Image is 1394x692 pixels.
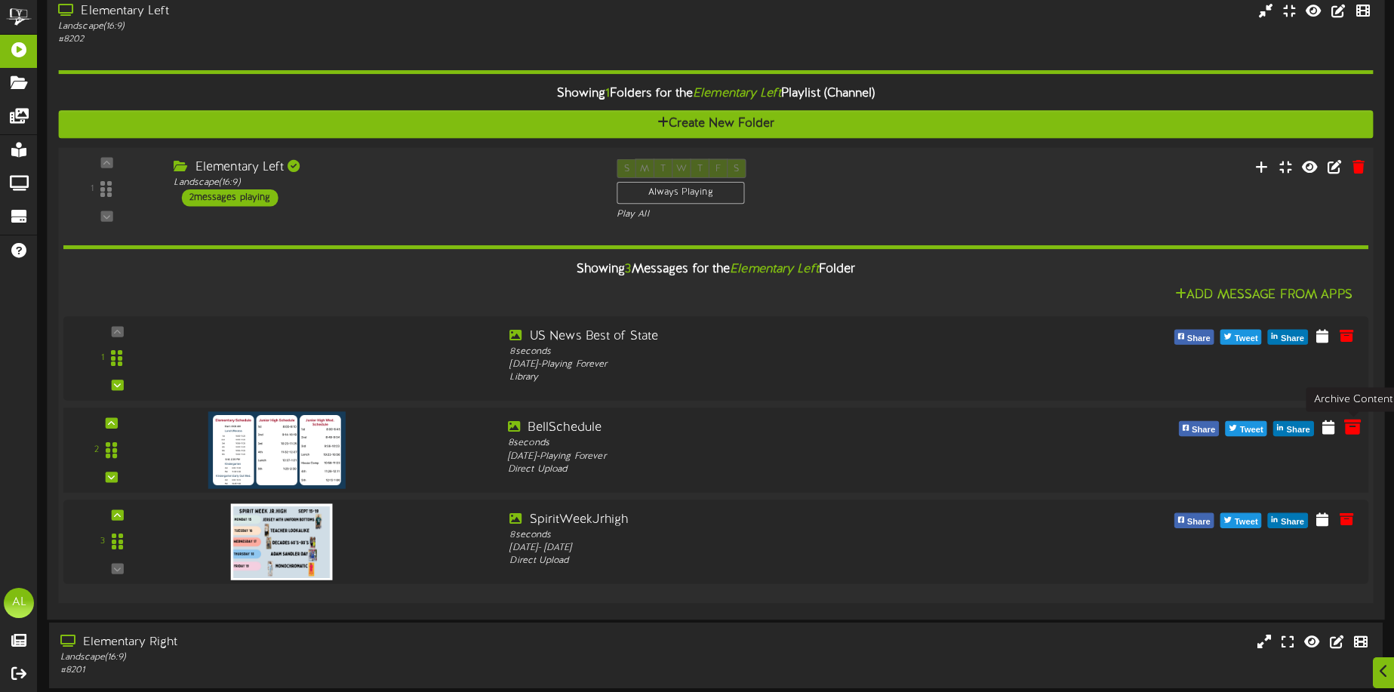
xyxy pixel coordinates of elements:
[1220,513,1262,528] button: Tweet
[509,542,1030,555] div: [DATE] - [DATE]
[58,110,1373,138] button: Create New Folder
[1171,286,1357,305] button: Add Message From Apps
[509,511,1030,528] div: SpiritWeekJrhigh
[1220,330,1262,345] button: Tweet
[1184,331,1214,347] span: Share
[1278,331,1307,347] span: Share
[509,328,1030,345] div: US News Best of State
[4,588,34,618] div: AL
[509,371,1030,384] div: Library
[1184,514,1214,531] span: Share
[509,358,1030,371] div: [DATE] - Playing Forever
[1232,331,1261,347] span: Tweet
[508,419,1034,436] div: BellSchedule
[60,664,593,677] div: # 8201
[1226,421,1267,436] button: Tweet
[1268,513,1308,528] button: Share
[625,262,631,275] span: 3
[174,177,593,189] div: Landscape ( 16:9 )
[47,78,1384,110] div: Showing Folders for the Playlist (Channel)
[1189,422,1218,438] span: Share
[1174,330,1214,345] button: Share
[1283,422,1312,438] span: Share
[182,189,278,206] div: 2 messages playing
[208,411,346,488] img: 12c9adf5-1026-420a-92b5-ffd55b8a3e25.png
[1179,421,1220,436] button: Share
[52,253,1380,285] div: Showing Messages for the Folder
[508,463,1034,477] div: Direct Upload
[1174,513,1214,528] button: Share
[605,87,610,100] span: 1
[509,345,1030,358] div: 8 seconds
[1273,421,1314,436] button: Share
[58,33,592,46] div: # 8202
[508,437,1034,451] div: 8 seconds
[60,634,593,651] div: Elementary Right
[617,182,744,205] div: Always Playing
[1232,514,1261,531] span: Tweet
[730,262,819,275] i: Elementary Left
[693,87,780,100] i: Elementary Left
[1278,514,1307,531] span: Share
[58,20,592,33] div: Landscape ( 16:9 )
[509,529,1030,542] div: 8 seconds
[1237,422,1266,438] span: Tweet
[230,503,332,580] img: 2b0ab22e-e3b6-40e9-ac89-cda63c8b0ab1.jpg
[508,450,1034,463] div: [DATE] - Playing Forever
[58,3,592,20] div: Elementary Left
[1268,330,1308,345] button: Share
[174,158,593,176] div: Elementary Left
[509,555,1030,567] div: Direct Upload
[60,651,593,664] div: Landscape ( 16:9 )
[617,208,926,220] div: Play All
